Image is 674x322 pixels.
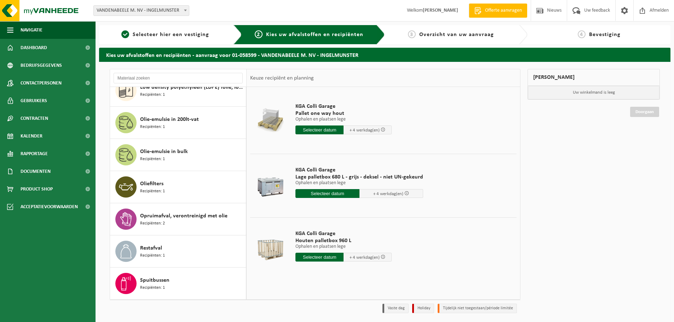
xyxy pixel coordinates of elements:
[438,304,517,313] li: Tijdelijk niet toegestaan/période limitée
[140,285,165,291] span: Recipiënten: 1
[133,32,209,37] span: Selecteer hier een vestiging
[373,192,403,196] span: + 4 werkdag(en)
[255,30,263,38] span: 2
[21,180,53,198] span: Product Shop
[140,188,165,195] span: Recipiënten: 1
[110,268,246,299] button: Spuitbussen Recipiënten: 1
[21,39,47,57] span: Dashboard
[295,244,392,249] p: Ophalen en plaatsen lege
[140,220,165,227] span: Recipiënten: 2
[21,145,48,163] span: Rapportage
[419,32,494,37] span: Overzicht van uw aanvraag
[94,6,189,16] span: VANDENABEELE M. NV - INGELMUNSTER
[140,115,199,124] span: Olie-emulsie in 200lt-vat
[110,107,246,139] button: Olie-emulsie in 200lt-vat Recipiënten: 1
[295,181,423,186] p: Ophalen en plaatsen lege
[412,304,434,313] li: Holiday
[295,237,392,244] span: Houten palletbox 960 L
[140,156,165,163] span: Recipiënten: 1
[103,30,228,39] a: 1Selecteer hier een vestiging
[350,128,380,133] span: + 4 werkdag(en)
[295,253,344,262] input: Selecteer datum
[408,30,416,38] span: 3
[21,198,78,216] span: Acceptatievoorwaarden
[21,57,62,74] span: Bedrijfsgegevens
[140,180,163,188] span: Oliefilters
[295,117,392,122] p: Ophalen en plaatsen lege
[423,8,458,13] strong: [PERSON_NAME]
[21,74,62,92] span: Contactpersonen
[121,30,129,38] span: 1
[21,21,42,39] span: Navigatie
[140,244,162,252] span: Restafval
[528,86,659,99] p: Uw winkelmand is leeg
[295,125,344,134] input: Selecteer datum
[21,110,48,127] span: Contracten
[140,212,227,220] span: Opruimafval, verontreinigd met olie
[295,174,423,181] span: Lage palletbox 680 L - grijs - deksel - niet UN-gekeurd
[140,124,165,130] span: Recipiënten: 1
[93,5,189,16] span: VANDENABEELE M. NV - INGELMUNSTER
[295,103,392,110] span: KGA Colli Garage
[350,255,380,260] span: + 4 werkdag(en)
[110,139,246,171] button: Olie-emulsie in bulk Recipiënten: 1
[295,189,359,198] input: Selecteer datum
[110,171,246,203] button: Oliefilters Recipiënten: 1
[140,252,165,259] span: Recipiënten: 1
[140,83,244,92] span: Low density polyethyleen (LDPE) folie, los, naturel
[140,92,165,98] span: Recipiënten: 1
[110,75,246,107] button: Low density polyethyleen (LDPE) folie, los, naturel Recipiënten: 1
[110,235,246,268] button: Restafval Recipiënten: 1
[247,69,317,87] div: Keuze recipiënt en planning
[21,92,47,110] span: Gebruikers
[295,166,423,174] span: KGA Colli Garage
[110,203,246,235] button: Opruimafval, verontreinigd met olie Recipiënten: 2
[114,73,243,83] input: Materiaal zoeken
[99,48,670,62] h2: Kies uw afvalstoffen en recipiënten - aanvraag voor 01-058599 - VANDENABEELE M. NV - INGELMUNSTER
[295,110,392,117] span: Pallet one way hout
[630,107,659,117] a: Doorgaan
[295,230,392,237] span: KGA Colli Garage
[382,304,409,313] li: Vaste dag
[578,30,586,38] span: 4
[589,32,621,37] span: Bevestiging
[140,276,169,285] span: Spuitbussen
[266,32,363,37] span: Kies uw afvalstoffen en recipiënten
[528,69,660,86] div: [PERSON_NAME]
[21,127,42,145] span: Kalender
[21,163,51,180] span: Documenten
[469,4,527,18] a: Offerte aanvragen
[483,7,524,14] span: Offerte aanvragen
[140,147,188,156] span: Olie-emulsie in bulk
